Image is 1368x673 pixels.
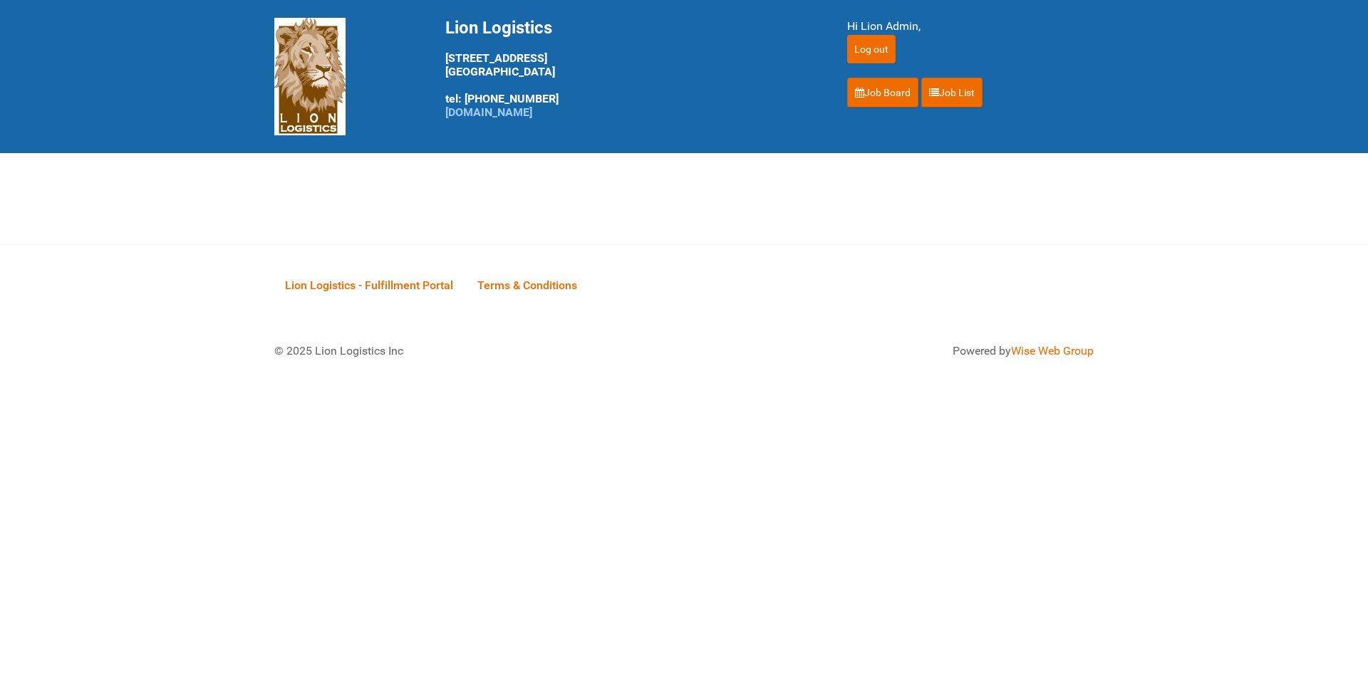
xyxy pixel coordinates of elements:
a: Job List [921,78,983,108]
div: Hi Lion Admin, [847,18,1094,35]
a: Lion Logistics - Fulfillment Portal [274,263,464,307]
span: Lion Logistics [445,18,552,38]
a: Wise Web Group [1011,344,1094,358]
div: © 2025 Lion Logistics Inc [264,332,677,370]
img: Lion Logistics [274,18,346,135]
div: [STREET_ADDRESS] [GEOGRAPHIC_DATA] tel: [PHONE_NUMBER] [445,18,812,119]
a: Job Board [847,78,918,108]
div: Powered by [702,343,1094,360]
span: Terms & Conditions [477,278,577,292]
a: Lion Logistics [274,69,346,83]
a: Terms & Conditions [467,263,588,307]
input: Log out [847,35,896,63]
span: Lion Logistics - Fulfillment Portal [285,278,453,292]
a: [DOMAIN_NAME] [445,105,532,119]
